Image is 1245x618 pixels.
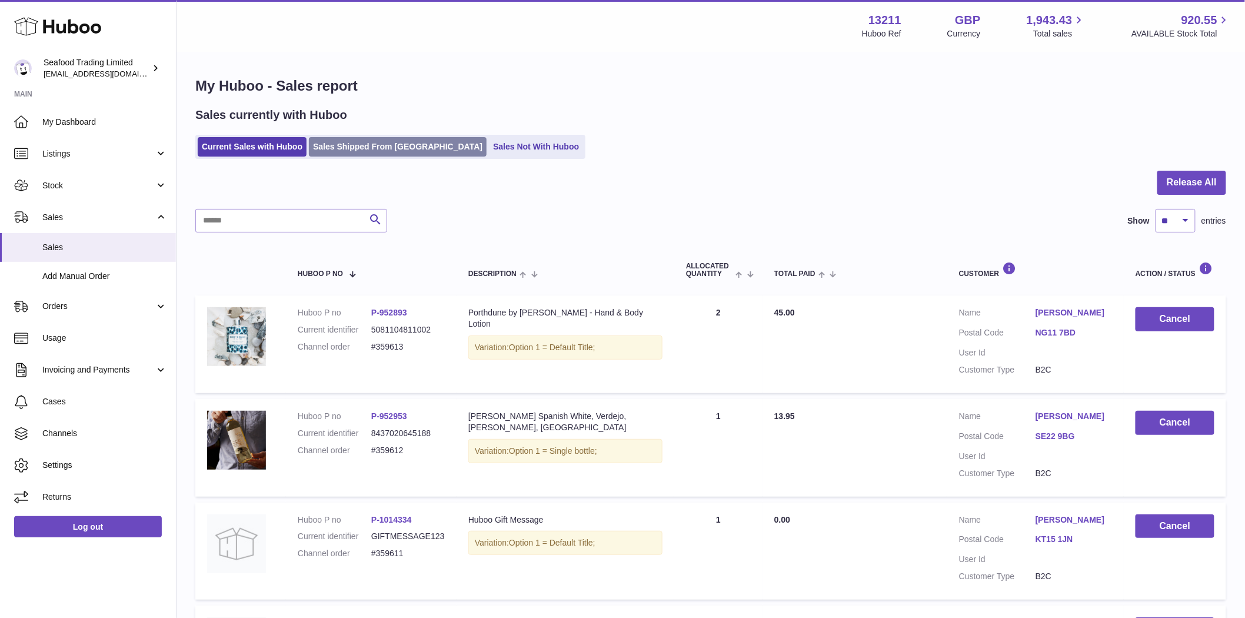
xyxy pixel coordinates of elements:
span: Total paid [774,270,815,278]
td: 2 [674,295,763,393]
img: Rick-Stein-Spanish-White.jpg [207,411,266,470]
strong: GBP [955,12,980,28]
span: Option 1 = Default Title; [509,538,595,547]
dt: Channel order [298,548,371,559]
dd: #359613 [371,341,445,353]
span: Total sales [1033,28,1086,39]
span: Orders [42,301,155,312]
dt: Huboo P no [298,411,371,422]
span: Sales [42,212,155,223]
a: Log out [14,516,162,537]
dd: B2C [1036,468,1112,479]
h1: My Huboo - Sales report [195,77,1226,95]
div: [PERSON_NAME] Spanish White, Verdejo, [PERSON_NAME], [GEOGRAPHIC_DATA] [468,411,663,433]
a: SE22 9BG [1036,431,1112,442]
a: [PERSON_NAME] [1036,514,1112,526]
button: Cancel [1136,307,1214,331]
dt: Name [959,411,1036,425]
a: Sales Not With Huboo [489,137,583,157]
span: Settings [42,460,167,471]
span: Invoicing and Payments [42,364,155,376]
dt: Customer Type [959,571,1036,582]
div: Currency [947,28,981,39]
img: no-photo.jpg [207,514,266,573]
span: Stock [42,180,155,191]
dd: B2C [1036,571,1112,582]
div: Variation: [468,531,663,555]
span: Option 1 = Single bottle; [509,446,597,456]
span: Add Manual Order [42,271,167,282]
dt: Huboo P no [298,307,371,318]
dt: User Id [959,451,1036,462]
span: Huboo P no [298,270,343,278]
img: Untitleddesign_5_3567bb60-26f8-4a06-b190-537de240338b.png [207,307,266,366]
a: KT15 1JN [1036,534,1112,545]
dd: B2C [1036,364,1112,376]
dt: Postal Code [959,534,1036,548]
dt: User Id [959,347,1036,358]
span: [EMAIL_ADDRESS][DOMAIN_NAME] [44,69,173,78]
dt: Postal Code [959,431,1036,445]
div: Seafood Trading Limited [44,57,149,79]
span: Listings [42,148,155,160]
dt: Channel order [298,445,371,456]
h2: Sales currently with Huboo [195,107,347,123]
span: 13.95 [774,411,795,421]
dd: #359611 [371,548,445,559]
span: 0.00 [774,515,790,524]
button: Release All [1157,171,1226,195]
span: Description [468,270,517,278]
strong: 13211 [868,12,901,28]
span: Cases [42,396,167,407]
dt: Current identifier [298,531,371,542]
span: Sales [42,242,167,253]
dd: GIFTMESSAGE123 [371,531,445,542]
dt: Current identifier [298,324,371,335]
span: entries [1201,215,1226,227]
span: Channels [42,428,167,439]
dd: #359612 [371,445,445,456]
dt: Name [959,307,1036,321]
a: P-1014334 [371,515,412,524]
span: AVAILABLE Stock Total [1131,28,1231,39]
span: 1,943.43 [1027,12,1073,28]
button: Cancel [1136,411,1214,435]
dt: Huboo P no [298,514,371,526]
a: P-952953 [371,411,407,421]
div: Huboo Gift Message [468,514,663,526]
span: 920.55 [1181,12,1217,28]
a: [PERSON_NAME] [1036,307,1112,318]
a: NG11 7BD [1036,327,1112,338]
dt: Customer Type [959,468,1036,479]
dt: Current identifier [298,428,371,439]
dt: Channel order [298,341,371,353]
div: Huboo Ref [862,28,901,39]
dt: User Id [959,554,1036,565]
div: Porthdune by [PERSON_NAME] - Hand & Body Lotion [468,307,663,330]
span: Option 1 = Default Title; [509,343,595,352]
button: Cancel [1136,514,1214,539]
dt: Name [959,514,1036,529]
dd: 8437020645188 [371,428,445,439]
a: Current Sales with Huboo [198,137,307,157]
span: ALLOCATED Quantity [686,263,733,278]
label: Show [1128,215,1150,227]
div: Variation: [468,439,663,463]
dt: Customer Type [959,364,1036,376]
a: [PERSON_NAME] [1036,411,1112,422]
a: P-952893 [371,308,407,317]
dt: Postal Code [959,327,1036,341]
div: Action / Status [1136,262,1214,278]
a: Sales Shipped From [GEOGRAPHIC_DATA] [309,137,487,157]
a: 920.55 AVAILABLE Stock Total [1131,12,1231,39]
span: Returns [42,491,167,503]
div: Variation: [468,335,663,360]
div: Customer [959,262,1112,278]
dd: 5081104811002 [371,324,445,335]
img: internalAdmin-13211@internal.huboo.com [14,59,32,77]
a: 1,943.43 Total sales [1027,12,1086,39]
span: 45.00 [774,308,795,317]
td: 1 [674,399,763,497]
span: My Dashboard [42,117,167,128]
span: Usage [42,333,167,344]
